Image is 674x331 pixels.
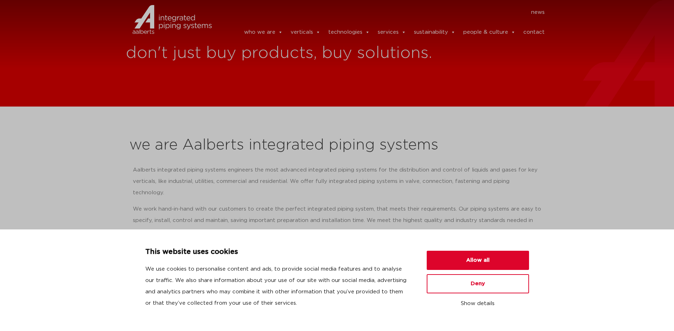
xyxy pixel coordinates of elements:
[378,25,406,39] a: services
[129,137,545,154] h2: we are Aalberts integrated piping systems
[531,7,545,18] a: news
[523,25,545,39] a: contact
[244,25,283,39] a: who we are
[427,298,529,310] button: Show details
[414,25,455,39] a: sustainability
[133,164,541,199] p: Aalberts integrated piping systems engineers the most advanced integrated piping systems for the ...
[145,264,410,309] p: We use cookies to personalise content and ads, to provide social media features and to analyse ou...
[145,246,410,258] p: This website uses cookies
[427,251,529,270] button: Allow all
[133,204,541,238] p: We work hand-in-hand with our customers to create the perfect integrated piping system, that meet...
[463,25,516,39] a: people & culture
[222,7,545,18] nav: Menu
[328,25,370,39] a: technologies
[427,274,529,293] button: Deny
[291,25,320,39] a: verticals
